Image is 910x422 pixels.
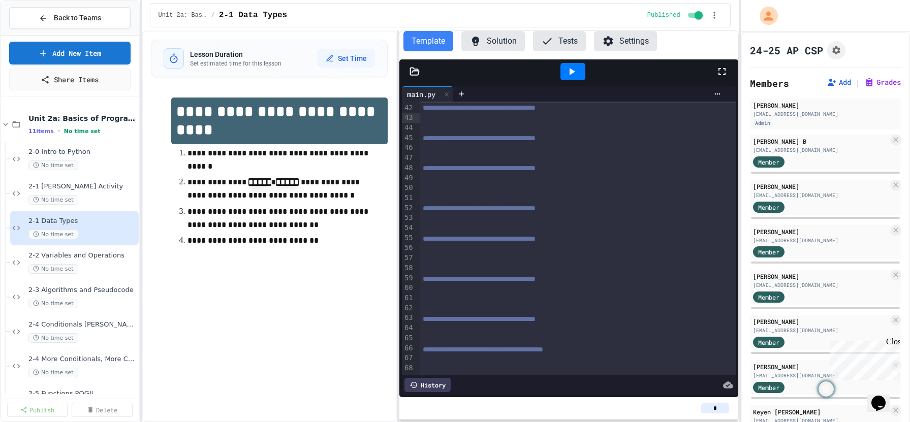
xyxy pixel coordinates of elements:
span: No time set [28,368,78,377]
h2: Members [750,76,789,90]
div: 47 [402,153,415,163]
div: 55 [402,233,415,243]
span: Member [758,383,779,392]
div: 46 [402,143,415,153]
div: [EMAIL_ADDRESS][DOMAIN_NAME] [753,237,889,244]
span: 2-1 Data Types [28,217,137,225]
button: Tests [533,31,586,51]
div: [PERSON_NAME] [753,362,889,371]
span: / [211,11,215,19]
div: 68 [402,363,415,373]
span: • [58,127,60,135]
button: Solution [461,31,525,51]
div: [EMAIL_ADDRESS][DOMAIN_NAME] [753,327,889,334]
div: 63 [402,313,415,323]
span: No time set [28,299,78,308]
span: Member [758,157,779,167]
div: 42 [402,103,415,113]
button: Back to Teams [9,7,131,29]
button: Template [403,31,453,51]
span: No time set [64,128,101,135]
div: [PERSON_NAME] B [753,137,889,146]
div: Admin [753,119,772,127]
div: 61 [402,293,415,303]
span: Member [758,203,779,212]
a: Add New Item [9,42,131,64]
div: 58 [402,263,415,273]
span: Member [758,247,779,256]
div: [PERSON_NAME] [753,182,889,191]
button: Add [827,77,851,87]
div: 44 [402,123,415,133]
div: 48 [402,163,415,173]
span: Back to Teams [54,13,101,23]
h3: Lesson Duration [190,49,281,59]
div: [PERSON_NAME] [753,317,889,326]
div: main.py [402,86,453,102]
div: 49 [402,173,415,183]
div: [EMAIL_ADDRESS][DOMAIN_NAME] [753,372,889,379]
span: 2-4 Conditionals [PERSON_NAME] [28,320,137,329]
button: Settings [594,31,657,51]
span: | [855,76,860,88]
span: 2-1 [PERSON_NAME] Activity [28,182,137,191]
div: Keyen [PERSON_NAME] [753,407,889,416]
span: Unit 2a: Basics of Programming [159,11,207,19]
div: main.py [402,89,441,100]
div: 65 [402,333,415,343]
div: 66 [402,343,415,353]
span: 2-3 Algorithms and Pseudocode [28,286,137,295]
div: 54 [402,223,415,233]
span: Member [758,293,779,302]
span: 2-1 Data Types [219,9,287,21]
button: Grades [864,77,901,87]
p: Set estimated time for this lesson [190,59,281,68]
button: Set Time [318,49,375,68]
div: [EMAIL_ADDRESS][DOMAIN_NAME] [753,191,889,199]
div: 43 [402,113,415,123]
span: No time set [28,230,78,239]
div: [EMAIL_ADDRESS][DOMAIN_NAME] [753,110,898,118]
div: 59 [402,273,415,283]
div: [EMAIL_ADDRESS][DOMAIN_NAME] [753,281,889,289]
iframe: chat widget [826,337,900,380]
span: Member [758,338,779,347]
span: 2-5 Functions POGIL [28,389,137,398]
span: No time set [28,195,78,205]
div: [PERSON_NAME] [753,227,889,236]
a: Share Items [9,69,131,90]
span: 11 items [28,128,54,135]
div: My Account [749,4,780,27]
div: 67 [402,353,415,363]
div: 56 [402,243,415,253]
div: 62 [402,303,415,313]
div: [PERSON_NAME] [753,272,889,281]
div: Chat with us now!Close [4,4,70,64]
button: Assignment Settings [827,41,845,59]
span: No time set [28,264,78,274]
div: History [404,378,451,392]
span: No time set [28,333,78,343]
span: 2-4 More Conditionals, More Choices [28,355,137,364]
div: 53 [402,213,415,223]
div: 52 [402,203,415,213]
div: Content is published and visible to students [647,9,705,21]
span: Published [647,11,680,19]
div: 45 [402,133,415,143]
div: 57 [402,253,415,263]
a: Delete [72,403,132,417]
div: 60 [402,283,415,293]
iframe: chat widget [867,381,900,412]
h1: 24-25 AP CSP [750,43,823,57]
div: 64 [402,323,415,333]
div: [EMAIL_ADDRESS][DOMAIN_NAME] [753,146,889,154]
a: Publish [7,403,68,417]
span: 2-2 Variables and Operations [28,251,137,260]
div: [PERSON_NAME] [753,101,898,110]
div: 50 [402,183,415,193]
span: 2-0 Intro to Python [28,148,137,156]
span: Unit 2a: Basics of Programming [28,114,137,123]
div: 51 [402,193,415,203]
span: No time set [28,160,78,170]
